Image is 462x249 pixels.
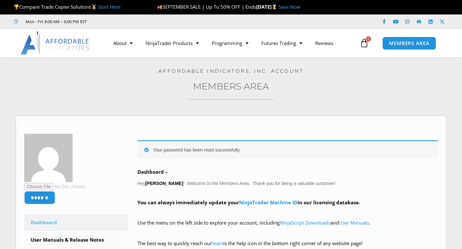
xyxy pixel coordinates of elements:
[205,36,255,51] a: Programming
[256,4,278,10] strong: [DATE]
[145,181,183,186] strong: [PERSON_NAME]
[272,5,277,9] img: ⌛
[350,34,378,52] a: 0
[255,36,309,51] a: Futures Trading
[157,4,256,10] span: SEPTEMBER SALE | Up To 50% OFF | Ends
[280,219,330,226] a: NinjaScript Downloads
[137,140,438,159] div: Your password has been reset successfully.
[339,219,369,226] a: User Manuals
[157,5,162,9] img: 🍂
[389,41,429,46] span: MEMBERS AREA
[137,169,168,175] b: Dashboard –
[107,36,139,51] a: About
[21,32,90,55] img: LogoAI | Affordable Indicators – NinjaTrader
[14,5,19,9] img: 🏆
[139,36,205,51] a: NinjaTrader Products
[366,36,371,41] span: 0
[98,4,120,10] a: Start Here
[382,37,436,50] a: MEMBERS AREA
[193,81,269,92] a: Members Area
[107,36,358,51] nav: Menu
[24,134,73,182] img: 085fa3e33b8ef676baa98db99b63a390ce0c03790114271b7d4f23d46994a9b0
[137,218,438,236] p: Use the menu on the left side to explore your account, including and .
[24,232,128,248] a: User Manuals & Release Notes
[92,5,96,9] img: 🥇
[96,18,193,25] iframe: Customer reviews powered by Trustpilot
[239,199,297,206] a: NinjaTrader Machine ID
[14,4,120,10] span: Compare Trade Copier Solutions
[278,4,300,10] a: Save Now
[24,214,128,231] a: Dashboard
[158,68,304,74] a: Affordable Indicators, Inc. Account
[24,18,87,25] span: Mon - Fri: 8:00 AM – 6:00 PM EST
[137,199,360,206] strong: You can always immediately update your in our licensing database.
[309,36,340,51] a: Reviews
[212,240,223,246] a: team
